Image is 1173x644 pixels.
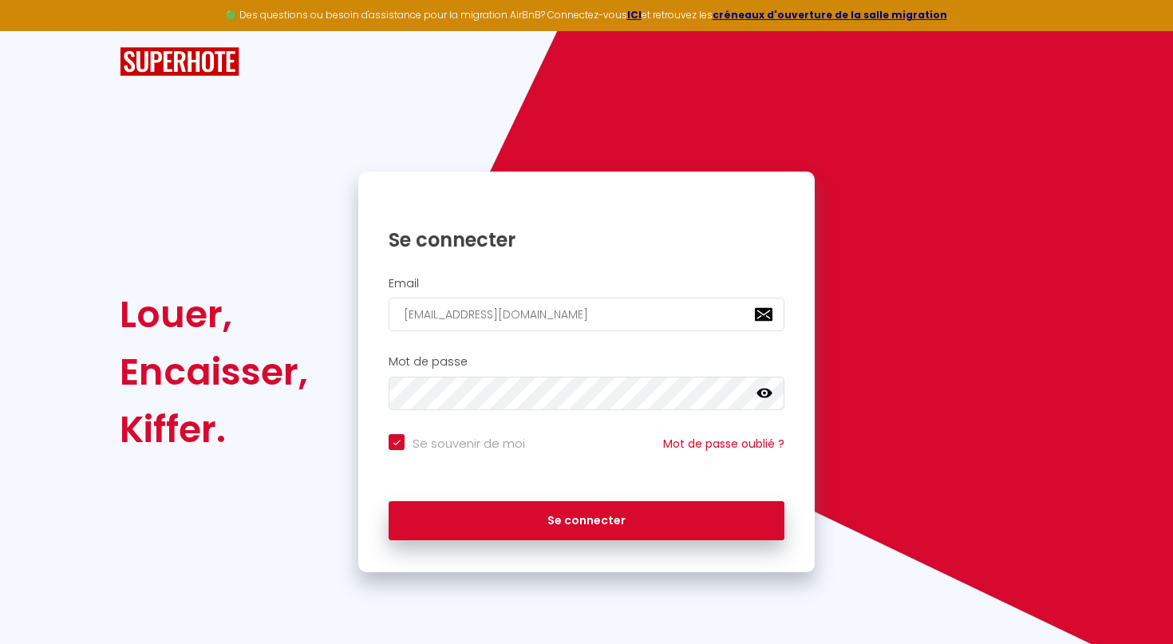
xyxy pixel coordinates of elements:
[663,436,784,452] a: Mot de passe oublié ?
[120,343,308,401] div: Encaisser,
[627,8,642,22] a: ICI
[713,8,947,22] a: créneaux d'ouverture de la salle migration
[120,47,239,77] img: SuperHote logo
[389,298,784,331] input: Ton Email
[389,227,784,252] h1: Se connecter
[389,355,784,369] h2: Mot de passe
[120,401,308,458] div: Kiffer.
[389,277,784,290] h2: Email
[120,286,308,343] div: Louer,
[389,501,784,541] button: Se connecter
